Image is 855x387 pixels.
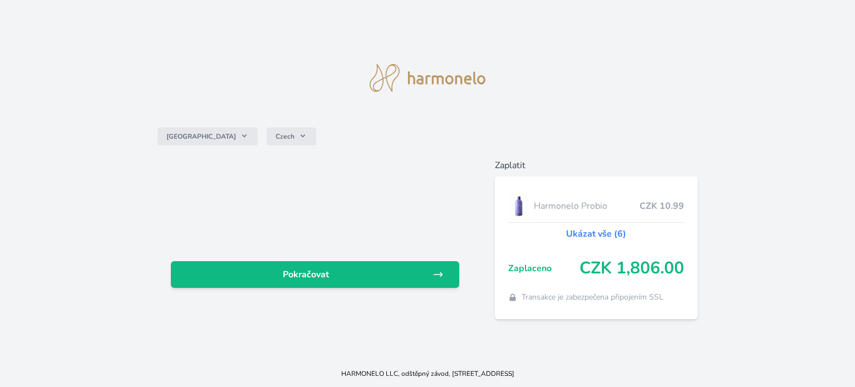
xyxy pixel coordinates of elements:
a: Pokračovat [171,261,459,288]
a: Ukázat vše (6) [566,227,626,241]
img: CLEAN_PROBIO_se_stinem_x-lo.jpg [508,192,529,220]
span: CZK 1,806.00 [579,258,684,278]
span: Transakce je zabezpečena připojením SSL [522,292,664,303]
span: [GEOGRAPHIC_DATA] [166,132,236,141]
img: logo.svg [370,64,485,92]
span: Zaplaceno [508,262,579,275]
button: [GEOGRAPHIC_DATA] [158,128,258,145]
span: Czech [276,132,294,141]
span: Harmonelo Probio [534,199,640,213]
button: Czech [267,128,316,145]
h6: Zaplatit [495,159,697,172]
span: CZK 10.99 [640,199,684,213]
span: Pokračovat [180,268,433,281]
